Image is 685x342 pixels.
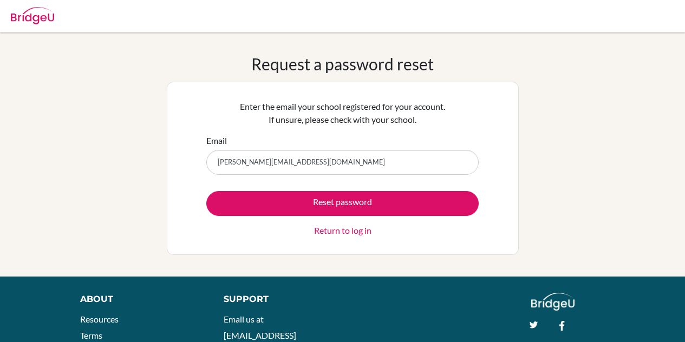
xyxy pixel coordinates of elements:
[531,293,575,311] img: logo_white@2x-f4f0deed5e89b7ecb1c2cc34c3e3d731f90f0f143d5ea2071677605dd97b5244.png
[206,134,227,147] label: Email
[11,7,54,24] img: Bridge-U
[80,330,102,340] a: Terms
[206,191,479,216] button: Reset password
[80,293,199,306] div: About
[206,100,479,126] p: Enter the email your school registered for your account. If unsure, please check with your school.
[80,314,119,324] a: Resources
[314,224,371,237] a: Return to log in
[251,54,434,74] h1: Request a password reset
[224,293,332,306] div: Support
